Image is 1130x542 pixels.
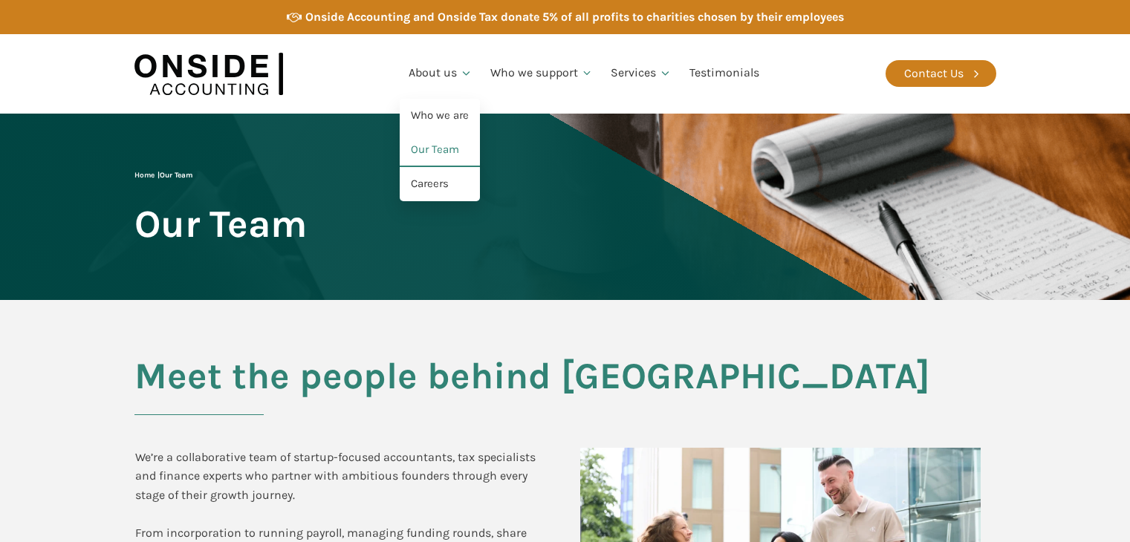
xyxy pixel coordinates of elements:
[134,203,307,244] span: Our Team
[681,48,768,99] a: Testimonials
[481,48,603,99] a: Who we support
[400,167,480,201] a: Careers
[134,356,996,415] h2: Meet the people behind [GEOGRAPHIC_DATA]
[904,64,964,83] div: Contact Us
[134,171,155,180] a: Home
[400,99,480,133] a: Who we are
[134,171,192,180] span: |
[886,60,996,87] a: Contact Us
[134,45,283,102] img: Onside Accounting
[602,48,681,99] a: Services
[400,48,481,99] a: About us
[400,133,480,167] a: Our Team
[305,7,844,27] div: Onside Accounting and Onside Tax donate 5% of all profits to charities chosen by their employees
[160,171,192,180] span: Our Team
